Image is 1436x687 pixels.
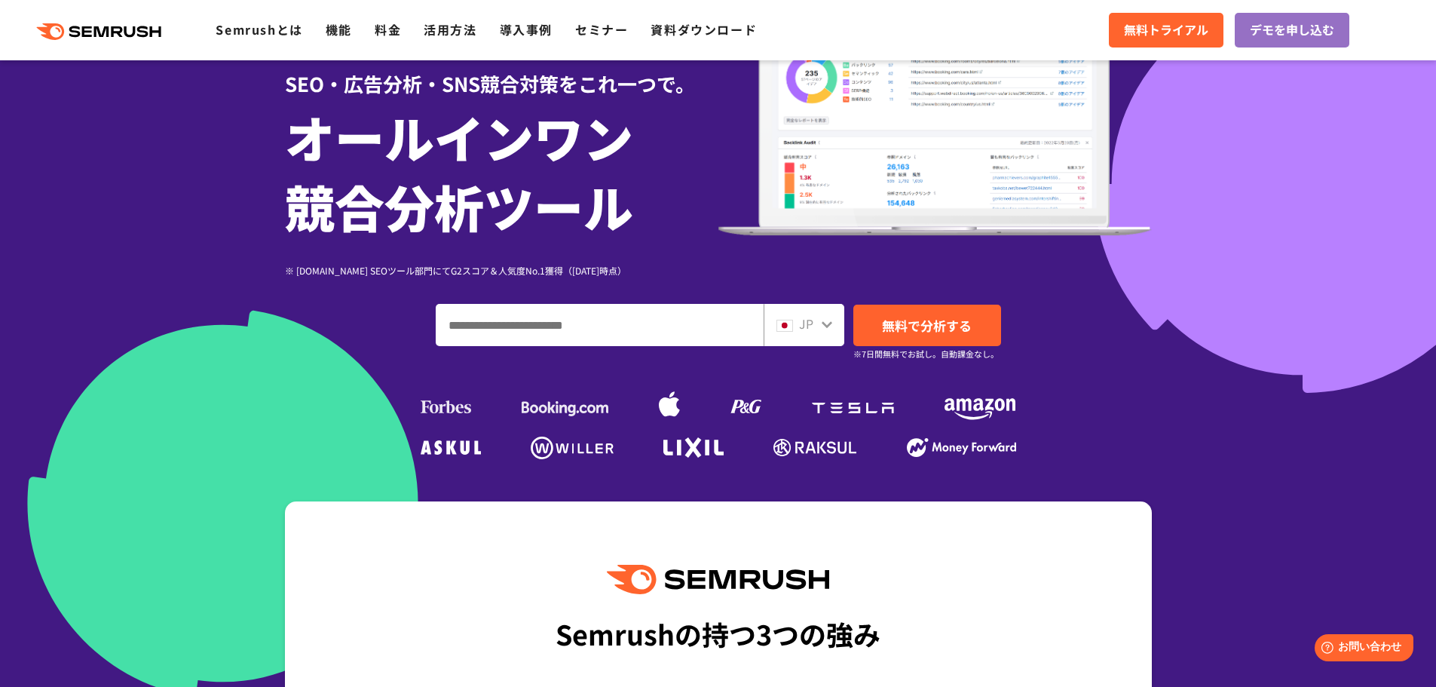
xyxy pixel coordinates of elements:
span: JP [799,314,813,333]
input: ドメイン、キーワードまたはURLを入力してください [436,305,763,345]
div: SEO・広告分析・SNS競合対策をこれ一つで。 [285,46,718,98]
a: 資料ダウンロード [651,20,757,38]
a: セミナー [575,20,628,38]
span: 無料で分析する [882,316,972,335]
a: 活用方法 [424,20,476,38]
div: ※ [DOMAIN_NAME] SEOツール部門にてG2スコア＆人気度No.1獲得（[DATE]時点） [285,263,718,278]
div: Semrushの持つ3つの強み [556,606,880,661]
span: 無料トライアル [1124,20,1208,40]
span: デモを申し込む [1250,20,1334,40]
a: Semrushとは [216,20,302,38]
a: デモを申し込む [1235,13,1349,48]
a: 無料トライアル [1109,13,1223,48]
small: ※7日間無料でお試し。自動課金なし。 [853,347,999,361]
img: Semrush [607,565,828,594]
a: 無料で分析する [853,305,1001,346]
a: 料金 [375,20,401,38]
iframe: Help widget launcher [1302,628,1419,670]
a: 機能 [326,20,352,38]
h1: オールインワン 競合分析ツール [285,102,718,241]
a: 導入事例 [500,20,553,38]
